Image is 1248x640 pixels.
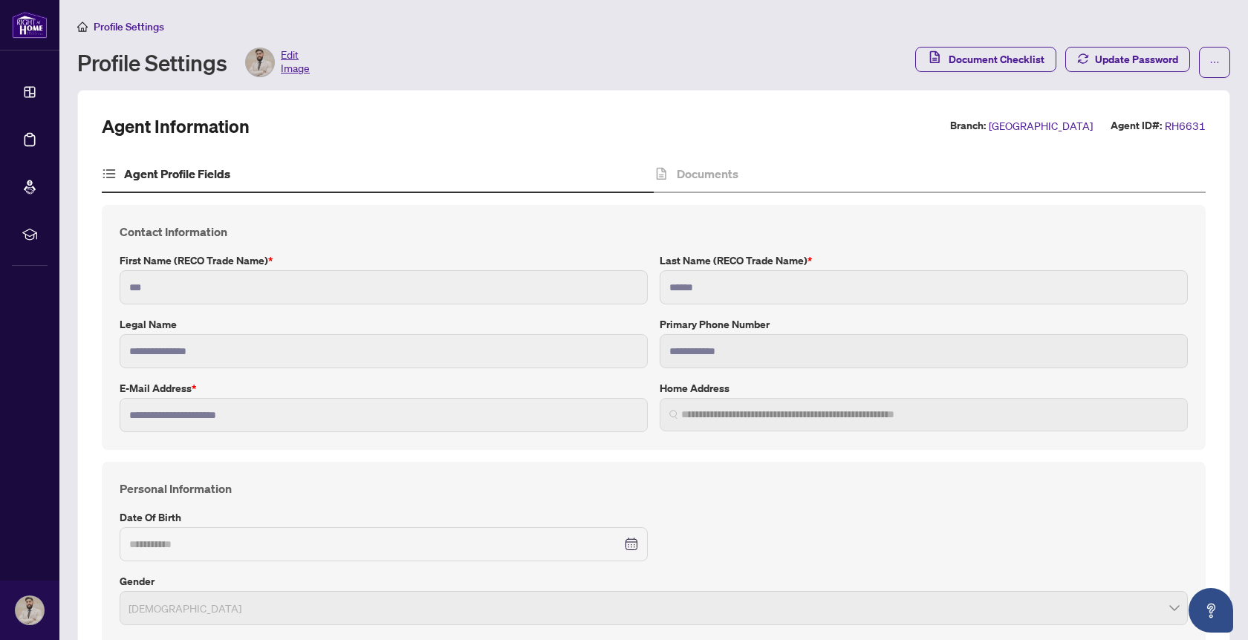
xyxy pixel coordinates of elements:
img: Profile Icon [16,596,44,624]
label: Branch: [950,117,986,134]
label: Gender [120,573,1188,590]
img: Profile Icon [246,48,274,76]
img: search_icon [669,410,678,419]
label: Agent ID#: [1111,117,1162,134]
span: home [77,22,88,32]
label: Legal Name [120,316,648,333]
button: Open asap [1189,588,1233,633]
span: ellipsis [1209,57,1220,68]
h4: Personal Information [120,480,1188,497]
h2: Agent Information [102,114,250,138]
span: RH6631 [1165,117,1206,134]
label: First Name (RECO Trade Name) [120,252,648,269]
img: logo [12,11,48,39]
div: Profile Settings [77,48,310,77]
span: Update Password [1095,48,1178,71]
label: Last Name (RECO Trade Name) [660,252,1188,269]
span: Profile Settings [94,20,164,33]
span: Document Checklist [949,48,1044,71]
label: Date of Birth [120,509,648,526]
h4: Agent Profile Fields [124,165,230,183]
h4: Contact Information [120,223,1188,241]
label: Primary Phone Number [660,316,1188,333]
button: Document Checklist [915,47,1056,72]
button: Update Password [1065,47,1190,72]
h4: Documents [677,165,738,183]
span: Edit Image [281,48,310,77]
label: Home Address [660,380,1188,396]
span: Male [129,594,1179,622]
span: [GEOGRAPHIC_DATA] [989,117,1093,134]
label: E-mail Address [120,380,648,396]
